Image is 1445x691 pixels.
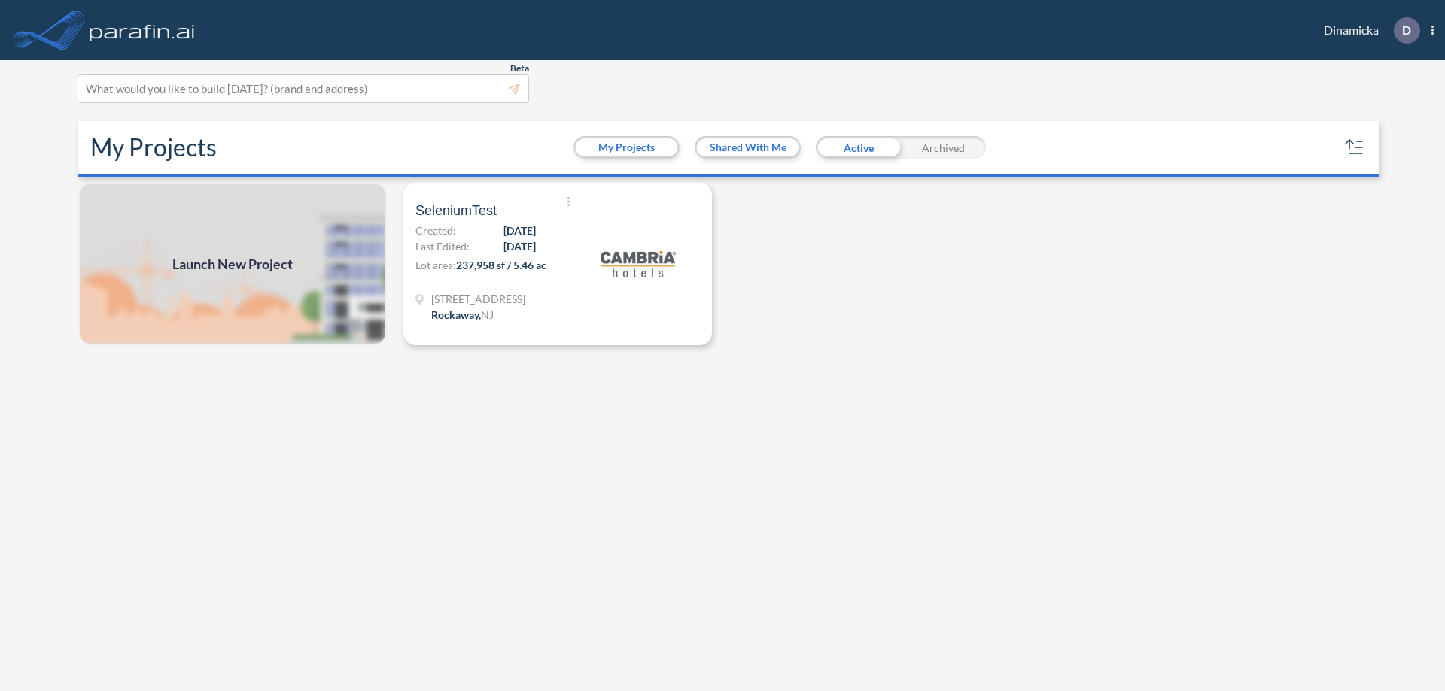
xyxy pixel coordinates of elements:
[431,307,494,323] div: Rockaway, NJ
[415,238,470,254] span: Last Edited:
[697,138,799,156] button: Shared With Me
[816,136,901,159] div: Active
[78,183,387,345] a: Launch New Project
[576,138,677,156] button: My Projects
[503,223,536,238] span: [DATE]
[481,308,494,321] span: NJ
[601,226,676,302] img: logo
[87,15,198,45] img: logo
[78,183,387,345] img: add
[510,62,529,74] span: Beta
[1402,23,1411,37] p: D
[1343,135,1367,159] button: sort
[172,254,293,274] span: Launch New Project
[431,291,525,307] span: 321 Mt Hope Ave
[415,223,456,238] span: Created:
[1301,17,1434,44] div: Dinamicka
[415,259,456,271] span: Lot area:
[503,238,536,254] span: [DATE]
[431,308,481,321] span: Rockaway ,
[456,259,546,271] span: 237,958 sf / 5.46 ac
[901,136,986,159] div: Archived
[90,133,217,162] h2: My Projects
[415,202,497,220] span: SeleniumTest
